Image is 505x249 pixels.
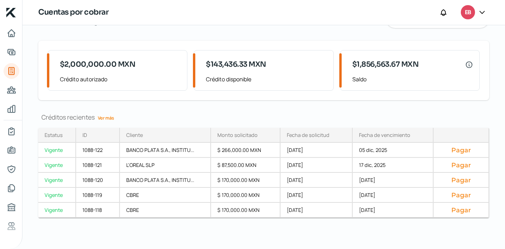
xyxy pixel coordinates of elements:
span: $2,000,000.00 MXN [60,59,136,70]
span: EB [465,8,471,17]
a: Vigente [38,203,76,218]
a: Documentos [4,180,19,196]
div: [DATE] [281,158,353,173]
button: Pagar [440,206,482,214]
a: Tus créditos [4,63,19,79]
div: CBRE [120,188,211,203]
div: Estatus [45,131,63,139]
a: Representantes [4,161,19,177]
div: $ 87,500.00 MXN [211,158,281,173]
div: 1088-121 [76,158,120,173]
div: Créditos recientes [38,113,489,122]
a: Buró de crédito [4,199,19,215]
div: [DATE] [281,203,353,218]
div: [DATE] [353,203,434,218]
button: Pagar [440,146,482,154]
div: ID [82,131,87,139]
a: Referencias [4,218,19,234]
button: Pagar [440,191,482,199]
div: $ 170,000.00 MXN [211,173,281,188]
div: 1088-120 [76,173,120,188]
div: L'OREAL SLP [120,158,211,173]
div: 05 dic, 2025 [353,143,434,158]
span: $143,436.33 MXN [206,59,266,70]
div: $ 170,000.00 MXN [211,188,281,203]
a: Inicio [4,25,19,41]
div: 17 dic, 2025 [353,158,434,173]
div: BANCO PLATA S.A., INSTITU... [120,143,211,158]
a: Vigente [38,158,76,173]
a: Vigente [38,173,76,188]
div: CBRE [120,203,211,218]
h1: Cuentas por cobrar [38,7,108,18]
div: [DATE] [353,173,434,188]
div: $ 266,000.00 MXN [211,143,281,158]
span: Saldo [352,74,473,84]
span: $1,856,563.67 MXN [352,59,419,70]
a: Información general [4,142,19,158]
div: 1088-118 [76,203,120,218]
span: Crédito autorizado [60,74,181,84]
a: Adelantar facturas [4,44,19,60]
div: [DATE] [281,143,353,158]
div: Monto solicitado [217,131,258,139]
div: Fecha de vencimiento [359,131,410,139]
button: Pagar [440,176,482,184]
div: 1088-122 [76,143,120,158]
a: Pago a proveedores [4,82,19,98]
a: Vigente [38,143,76,158]
div: 1088-119 [76,188,120,203]
a: Ver más [95,112,117,124]
div: $ 170,000.00 MXN [211,203,281,218]
a: Vigente [38,188,76,203]
div: Cliente [126,131,143,139]
div: [DATE] [281,188,353,203]
a: Mis finanzas [4,101,19,117]
div: BANCO PLATA S.A., INSTITU... [120,173,211,188]
div: [DATE] [353,188,434,203]
a: Mi contrato [4,124,19,139]
span: Crédito disponible [206,74,327,84]
div: Fecha de solicitud [287,131,329,139]
button: Pagar [440,161,482,169]
div: [DATE] [281,173,353,188]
